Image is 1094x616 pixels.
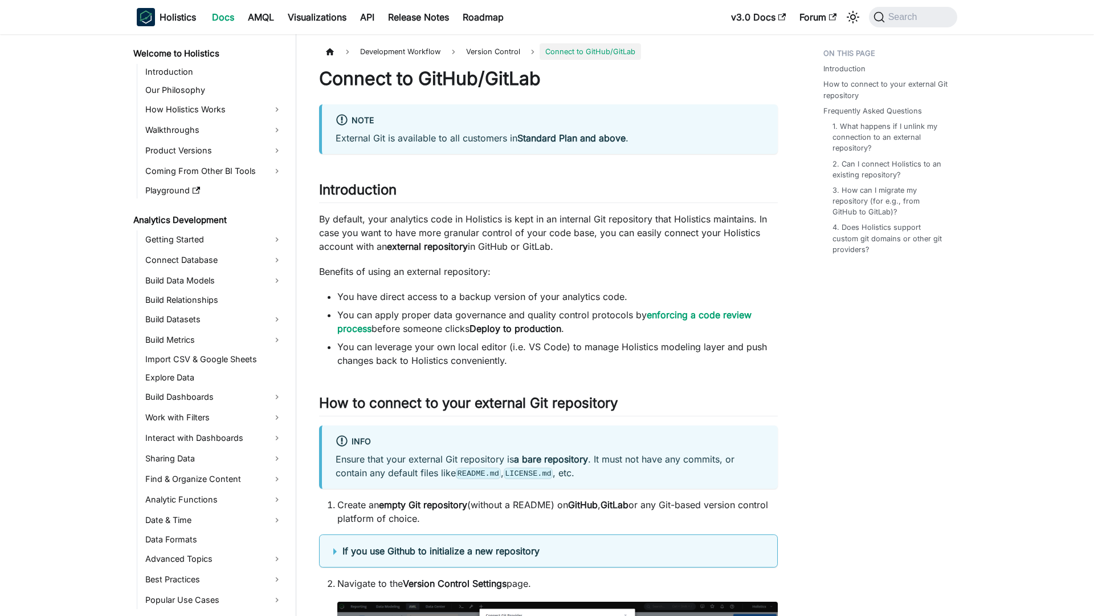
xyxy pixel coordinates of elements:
[205,8,241,26] a: Docs
[869,7,957,27] button: Search (Command+K)
[517,132,626,144] strong: Standard Plan and above
[456,468,501,479] code: README.md
[336,114,764,128] div: Note
[142,230,286,249] a: Getting Started
[387,241,468,252] strong: external repository
[336,131,764,145] p: External Git is available to all customers in .
[142,251,286,269] a: Connect Database
[160,10,196,24] b: Holistics
[319,395,778,416] h2: How to connect to your external Git repository
[823,106,922,116] a: Frequently Asked Questions
[470,323,561,334] strong: Deploy to production
[319,43,341,60] a: Home page
[337,290,778,303] li: You have direct access to a backup version of your analytics code.
[336,435,764,449] div: info
[137,8,196,26] a: HolisticsHolisticsHolistics
[142,532,286,548] a: Data Formats
[460,43,526,60] span: Version Control
[337,498,778,525] li: Create an (without a README) on , or any Git-based version control platform of choice.
[142,82,286,98] a: Our Philosophy
[540,43,641,60] span: Connect to GitHub/GitLab
[241,8,281,26] a: AMQL
[142,570,286,589] a: Best Practices
[337,308,778,335] li: You can apply proper data governance and quality control protocols by before someone clicks .
[832,159,946,180] a: 2. Can I connect Holistics to an existing repository?
[456,8,511,26] a: Roadmap
[142,64,286,80] a: Introduction
[319,212,778,253] p: By default, your analytics code in Holistics is kept in an internal Git repository that Holistics...
[142,292,286,308] a: Build Relationships
[601,499,628,510] strong: GitLab
[142,351,286,367] a: Import CSV & Google Sheets
[142,511,286,529] a: Date & Time
[142,591,286,609] a: Popular Use Cases
[142,429,286,447] a: Interact with Dashboards
[823,79,950,100] a: How to connect to your external Git repository
[337,340,778,367] li: You can leverage your own local editor (i.e. VS Code) to manage Holistics modeling layer and push...
[142,121,286,139] a: Walkthroughs
[333,544,764,558] summary: If you use Github to initialize a new repository
[885,12,924,22] span: Search
[142,470,286,488] a: Find & Organize Content
[514,453,588,465] strong: a bare repository
[504,468,553,479] code: LICENSE.md
[142,183,286,198] a: Playground
[319,181,778,203] h2: Introduction
[142,449,286,468] a: Sharing Data
[142,408,286,427] a: Work with Filters
[793,8,843,26] a: Forum
[319,43,778,60] nav: Breadcrumbs
[342,545,540,557] b: If you use Github to initialize a new repository
[142,491,286,509] a: Analytic Functions
[137,8,155,26] img: Holistics
[142,162,286,180] a: Coming From Other BI Tools
[724,8,793,26] a: v3.0 Docs
[823,63,866,74] a: Introduction
[142,310,286,329] a: Build Datasets
[403,578,507,589] strong: Version Control Settings
[336,452,764,480] p: Ensure that your external Git repository is . It must not have any commits, or contain any defaul...
[568,499,598,510] strong: GitHub
[142,271,286,290] a: Build Data Models
[130,46,286,62] a: Welcome to Holistics
[354,43,446,60] span: Development Workflow
[319,67,778,90] h1: Connect to GitHub/GitLab
[142,100,286,119] a: How Holistics Works
[379,499,467,510] strong: empty Git repository
[337,577,778,590] p: Navigate to the page.
[319,265,778,278] p: Benefits of using an external repository:
[832,185,946,218] a: 3. How can I migrate my repository (for e.g., from GitHub to GitLab)?
[844,8,862,26] button: Switch between dark and light mode (currently system mode)
[142,370,286,386] a: Explore Data
[142,388,286,406] a: Build Dashboards
[832,222,946,255] a: 4. Does Holistics support custom git domains or other git providers?
[281,8,353,26] a: Visualizations
[381,8,456,26] a: Release Notes
[832,121,946,154] a: 1. What happens if I unlink my connection to an external repository?
[353,8,381,26] a: API
[142,550,286,568] a: Advanced Topics
[142,141,286,160] a: Product Versions
[125,34,296,616] nav: Docs sidebar
[130,212,286,228] a: Analytics Development
[142,331,286,349] a: Build Metrics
